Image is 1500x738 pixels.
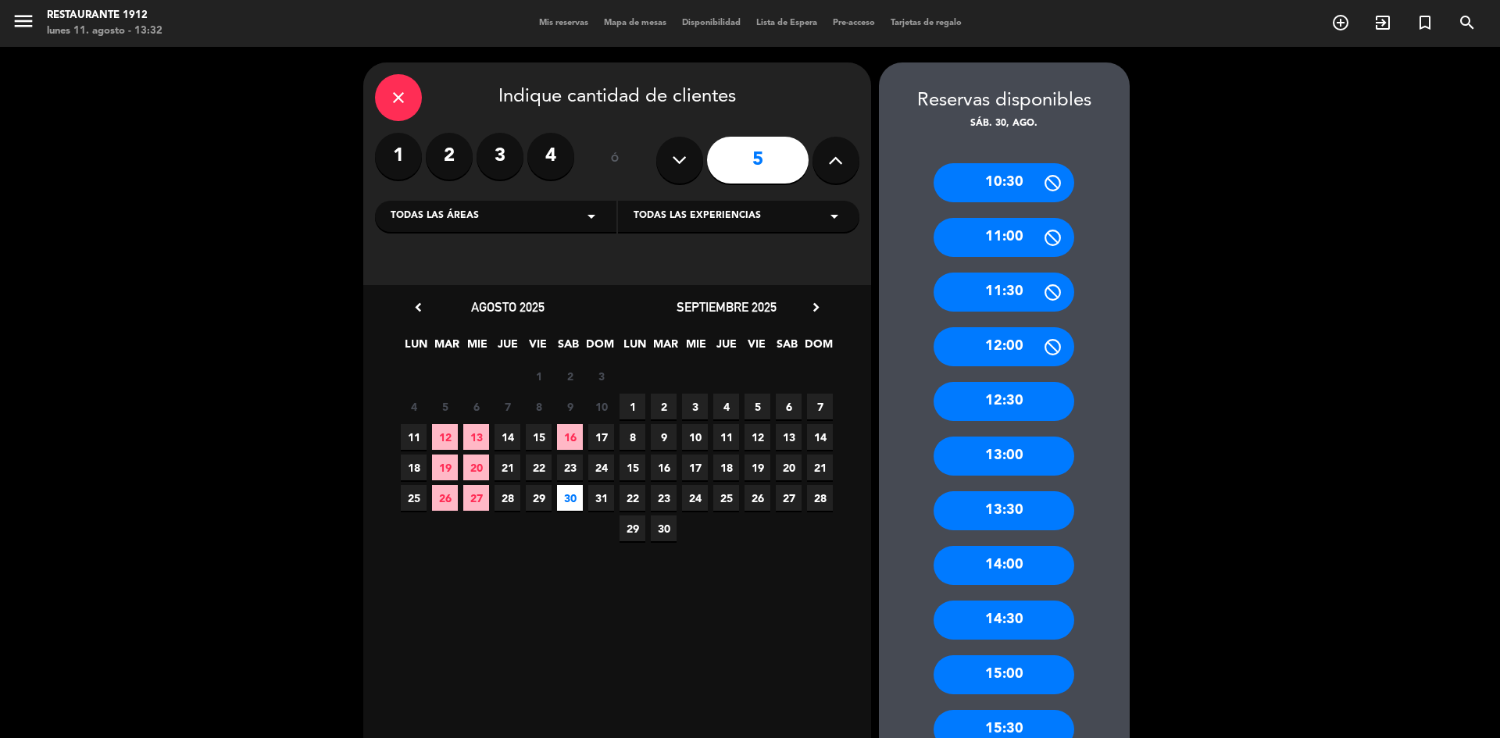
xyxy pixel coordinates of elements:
[713,394,739,419] span: 4
[401,485,427,511] span: 25
[1458,13,1477,32] i: search
[825,19,883,27] span: Pre-acceso
[401,455,427,480] span: 18
[525,335,551,361] span: VIE
[47,23,162,39] div: lunes 11. agosto - 13:32
[807,455,833,480] span: 21
[774,335,800,361] span: SAB
[432,394,458,419] span: 5
[879,86,1130,116] div: Reservas disponibles
[1416,13,1434,32] i: turned_in_not
[588,455,614,480] span: 24
[682,485,708,511] span: 24
[557,485,583,511] span: 30
[934,327,1074,366] div: 12:00
[471,299,545,315] span: agosto 2025
[744,335,770,361] span: VIE
[934,546,1074,585] div: 14:00
[432,485,458,511] span: 26
[477,133,523,180] label: 3
[807,485,833,511] span: 28
[713,455,739,480] span: 18
[526,455,552,480] span: 22
[1373,13,1392,32] i: exit_to_app
[745,485,770,511] span: 26
[375,74,859,121] div: Indique cantidad de clientes
[495,335,520,361] span: JUE
[495,424,520,450] span: 14
[463,455,489,480] span: 20
[582,207,601,226] i: arrow_drop_down
[463,394,489,419] span: 6
[620,515,645,541] span: 29
[410,299,427,316] i: chevron_left
[391,209,479,224] span: Todas las áreas
[432,455,458,480] span: 19
[620,394,645,419] span: 1
[588,394,614,419] span: 10
[879,116,1130,132] div: sáb. 30, ago.
[745,394,770,419] span: 5
[745,424,770,450] span: 12
[677,299,777,315] span: septiembre 2025
[401,424,427,450] span: 11
[934,273,1074,312] div: 11:30
[403,335,429,361] span: LUN
[682,455,708,480] span: 17
[776,424,802,450] span: 13
[401,394,427,419] span: 4
[432,424,458,450] span: 12
[526,485,552,511] span: 29
[463,485,489,511] span: 27
[713,424,739,450] span: 11
[620,424,645,450] span: 8
[934,491,1074,530] div: 13:30
[825,207,844,226] i: arrow_drop_down
[934,382,1074,421] div: 12:30
[531,19,596,27] span: Mis reservas
[805,335,830,361] span: DOM
[682,424,708,450] span: 10
[622,335,648,361] span: LUN
[426,133,473,180] label: 2
[588,363,614,389] span: 3
[12,9,35,38] button: menu
[464,335,490,361] span: MIE
[527,133,574,180] label: 4
[557,455,583,480] span: 23
[807,394,833,419] span: 7
[557,394,583,419] span: 9
[586,335,612,361] span: DOM
[557,424,583,450] span: 16
[495,455,520,480] span: 21
[620,485,645,511] span: 22
[934,437,1074,476] div: 13:00
[713,485,739,511] span: 25
[651,485,677,511] span: 23
[634,209,761,224] span: Todas las experiencias
[651,455,677,480] span: 16
[588,485,614,511] span: 31
[934,655,1074,694] div: 15:00
[934,601,1074,640] div: 14:30
[745,455,770,480] span: 19
[590,133,641,187] div: ó
[776,485,802,511] span: 27
[713,335,739,361] span: JUE
[807,424,833,450] span: 14
[651,515,677,541] span: 30
[674,19,748,27] span: Disponibilidad
[389,88,408,107] i: close
[12,9,35,33] i: menu
[375,133,422,180] label: 1
[495,485,520,511] span: 28
[434,335,459,361] span: MAR
[776,455,802,480] span: 20
[1331,13,1350,32] i: add_circle_outline
[495,394,520,419] span: 7
[526,424,552,450] span: 15
[934,218,1074,257] div: 11:00
[620,455,645,480] span: 15
[651,394,677,419] span: 2
[47,8,162,23] div: Restaurante 1912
